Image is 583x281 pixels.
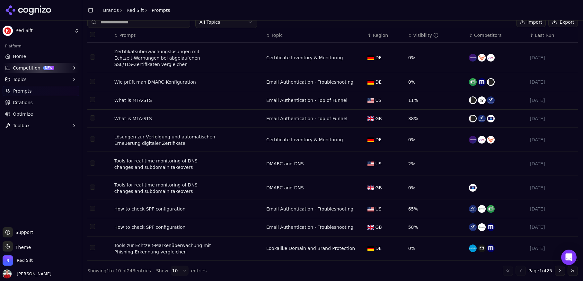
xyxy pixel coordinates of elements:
[13,76,27,83] span: Topics
[478,96,486,104] img: sendmarc
[367,186,374,190] img: GB flag
[266,224,353,230] a: Email Authentication - Troubleshooting
[375,97,381,103] span: US
[474,32,502,38] span: Competitors
[365,28,405,43] th: Region
[152,7,170,13] span: Prompts
[266,136,343,143] a: Certificate Inventory & Monitoring
[90,161,95,166] button: Select row 6
[530,245,575,252] div: [DATE]
[3,109,79,119] a: Optimize
[530,54,575,61] div: [DATE]
[114,97,152,103] a: What is MTA-STS
[127,7,144,13] a: Red Sift
[408,206,464,212] div: 65%
[103,8,119,13] a: Brands
[3,269,51,278] button: Open user button
[375,79,382,85] span: DE
[114,115,152,122] a: What is MTA-STS
[90,206,95,211] button: Select row 8
[527,28,578,43] th: Last Run
[114,206,186,212] a: How to check SPF configuration
[469,184,477,192] img: valimail
[367,207,374,211] img: US flag
[87,268,151,274] div: Showing 1 to 10 of 243 entries
[487,136,495,144] img: venafi
[367,98,374,103] img: US flag
[487,54,495,62] img: appviewx
[478,223,486,231] img: dmarcly
[367,225,374,230] img: GB flag
[3,269,12,278] img: Jack Lilley
[408,161,464,167] div: 2%
[3,74,79,85] button: Topics
[114,32,261,38] div: ↕Prompt
[266,54,343,61] a: Certificate Inventory & Monitoring
[3,97,79,108] a: Citations
[90,185,95,190] button: Select row 7
[487,244,495,252] img: mimecast
[469,115,477,122] img: powerdmarc
[530,32,575,38] div: ↕Last Run
[373,32,388,38] span: Region
[87,28,578,260] div: Data table
[478,136,486,144] img: appviewx
[367,161,374,166] img: US flag
[530,97,575,103] div: [DATE]
[266,79,353,85] a: Email Authentication - Troubleshooting
[114,224,186,230] div: How to check SPF configuration
[375,206,381,212] span: US
[487,223,495,231] img: mimecast
[114,48,217,68] a: Zertifikatsüberwachungslösungen mit Echtzeit-Warnungen bei abgelaufenen SSL/TLS-Zertifikaten verg...
[266,115,347,122] a: Email Authentication - Top of Funnel
[530,79,575,85] div: [DATE]
[114,134,217,146] a: Lösungen zur Verfolgung und automatischen Erneuerung digitaler Zertifikate
[469,96,477,104] img: powerdmarc
[375,161,381,167] span: US
[90,136,95,142] button: Select row 5
[487,96,495,104] img: easydmarc
[266,161,304,167] a: DMARC and DNS
[191,268,207,274] span: entries
[103,7,170,13] nav: breadcrumb
[375,224,382,230] span: GB
[375,115,382,122] span: GB
[266,245,355,252] div: Lookalike Domain and Brand Protection
[90,79,95,84] button: Select row 2
[530,136,575,143] div: [DATE]
[13,65,40,71] span: Competition
[478,78,486,86] img: mimecast
[13,53,26,60] span: Home
[487,205,495,213] img: dmarcian
[466,28,527,43] th: Competitors
[367,80,374,85] img: DE flag
[266,97,347,103] a: Email Authentication - Top of Funnel
[469,54,477,62] img: keyfactor
[114,242,217,255] div: Tools zur Echtzeit-Markenüberwachung mit Phishing-Erkennung vergleichen
[487,78,495,86] img: powerdmarc
[266,206,353,212] div: Email Authentication - Troubleshooting
[530,115,575,122] div: [DATE]
[266,185,304,191] a: DMARC and DNS
[119,32,135,38] span: Prompt
[3,255,33,266] button: Open organization switcher
[3,255,13,266] img: Red Sift
[90,54,95,60] button: Select row 1
[114,182,217,194] a: Tools for real-time monitoring of DNS changes and subdomain takeovers
[478,244,486,252] img: bolster
[408,185,464,191] div: 0%
[13,122,30,129] span: Toolbox
[561,250,577,265] div: Open Intercom Messenger
[535,32,554,38] span: Last Run
[3,41,79,51] div: Platform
